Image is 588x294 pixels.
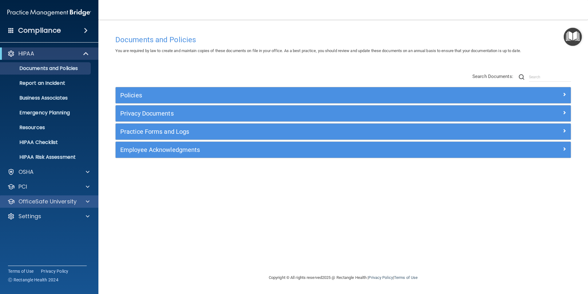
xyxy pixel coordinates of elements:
[18,213,41,220] p: Settings
[120,92,452,99] h5: Policies
[7,6,91,19] img: PMB logo
[120,146,452,153] h5: Employee Acknowledgments
[41,268,69,274] a: Privacy Policy
[472,74,513,79] span: Search Documents:
[120,145,566,155] a: Employee Acknowledgments
[120,108,566,118] a: Privacy Documents
[4,125,88,131] p: Resources
[394,275,418,280] a: Terms of Use
[120,110,452,117] h5: Privacy Documents
[4,154,88,160] p: HIPAA Risk Assessment
[4,110,88,116] p: Emergency Planning
[120,127,566,137] a: Practice Forms and Logs
[7,198,89,205] a: OfficeSafe University
[7,183,89,190] a: PCI
[564,28,582,46] button: Open Resource Center
[18,168,34,176] p: OSHA
[18,198,77,205] p: OfficeSafe University
[8,268,34,274] a: Terms of Use
[18,183,27,190] p: PCI
[7,168,89,176] a: OSHA
[4,95,88,101] p: Business Associates
[482,250,581,275] iframe: Drift Widget Chat Controller
[8,277,58,283] span: Ⓒ Rectangle Health 2024
[115,48,521,53] span: You are required by law to create and maintain copies of these documents on file in your office. ...
[120,90,566,100] a: Policies
[4,65,88,71] p: Documents and Policies
[18,26,61,35] h4: Compliance
[231,268,455,288] div: Copyright © All rights reserved 2025 @ Rectangle Health | |
[115,36,571,44] h4: Documents and Policies
[7,213,89,220] a: Settings
[7,50,89,57] a: HIPAA
[519,74,524,80] img: ic-search.3b580494.png
[4,139,88,145] p: HIPAA Checklist
[4,80,88,86] p: Report an Incident
[529,72,571,82] input: Search
[120,128,452,135] h5: Practice Forms and Logs
[368,275,393,280] a: Privacy Policy
[18,50,34,57] p: HIPAA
